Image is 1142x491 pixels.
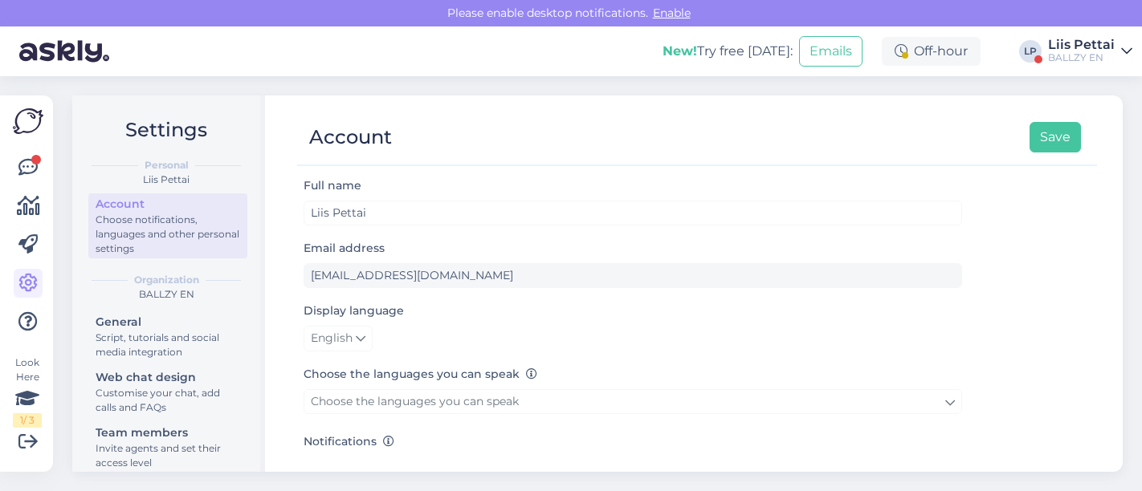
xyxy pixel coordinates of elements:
[304,177,361,194] label: Full name
[304,433,394,450] label: Notifications
[13,355,42,428] div: Look Here
[1048,39,1132,64] a: Liis PettaiBALLZY EN
[96,213,240,256] div: Choose notifications, languages and other personal settings
[85,287,247,302] div: BALLZY EN
[347,457,602,482] label: Get email when customer starts a chat
[96,441,240,470] div: Invite agents and set their access level
[311,330,353,347] span: English
[304,326,373,351] a: English
[663,42,793,61] div: Try free [DATE]:
[13,413,42,428] div: 1 / 3
[309,122,392,152] div: Account
[145,158,189,172] b: Personal
[85,172,247,187] div: Liis Pettai
[882,37,981,66] div: Off-hour
[88,311,247,362] a: GeneralScript, tutorials and social media integration
[648,6,695,20] span: Enable
[304,240,385,257] label: Email address
[311,394,519,408] span: Choose the languages you can speak
[96,369,240,386] div: Web chat design
[88,193,247,258] a: AccountChoose notifications, languages and other personal settings
[1030,122,1081,152] button: Save
[1019,40,1042,63] div: LP
[304,201,962,225] input: Enter name
[663,43,697,59] b: New!
[304,389,962,414] a: Choose the languages you can speak
[96,386,240,415] div: Customise your chat, add calls and FAQs
[88,422,247,473] a: Team membersInvite agents and set their access level
[96,196,240,213] div: Account
[85,115,247,145] h2: Settings
[304,366,537,383] label: Choose the languages you can speak
[304,263,962,288] input: Enter email
[304,302,404,319] label: Display language
[96,424,240,441] div: Team members
[1048,51,1115,64] div: BALLZY EN
[96,314,240,331] div: General
[88,367,247,417] a: Web chat designCustomise your chat, add calls and FAQs
[13,108,43,134] img: Askly Logo
[96,331,240,359] div: Script, tutorials and social media integration
[1048,39,1115,51] div: Liis Pettai
[799,36,863,67] button: Emails
[134,273,199,287] b: Organization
